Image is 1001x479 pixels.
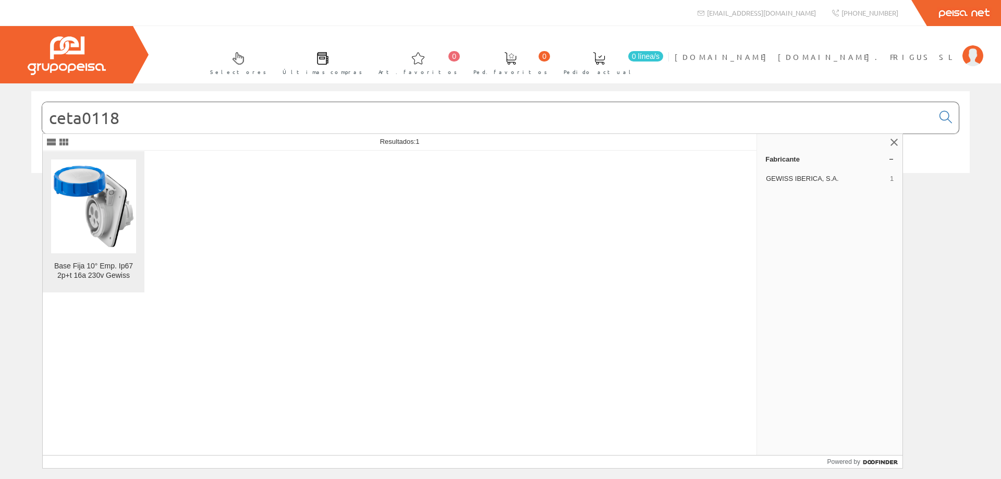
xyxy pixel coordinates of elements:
a: Selectores [200,43,272,81]
span: 1 [890,174,894,183]
span: 1 [416,138,419,145]
div: Base Fija 10° Emp. Ip67 2p+t 16a 230v Gewiss [51,262,136,280]
span: Powered by [827,457,860,466]
span: [PHONE_NUMBER] [841,8,898,17]
a: Fabricante [757,151,902,167]
a: Últimas compras [272,43,368,81]
span: 0 línea/s [628,51,663,62]
a: Powered by [827,456,903,468]
span: Pedido actual [564,67,634,77]
img: Base Fija 10° Emp. Ip67 2p+t 16a 230v Gewiss [51,164,136,249]
span: [EMAIL_ADDRESS][DOMAIN_NAME] [707,8,816,17]
div: © Grupo Peisa [31,186,970,195]
span: Art. favoritos [379,67,457,77]
a: Base Fija 10° Emp. Ip67 2p+t 16a 230v Gewiss Base Fija 10° Emp. Ip67 2p+t 16a 230v Gewiss [43,151,144,292]
span: 0 [448,51,460,62]
span: 0 [539,51,550,62]
span: Resultados: [380,138,420,145]
span: Últimas compras [283,67,362,77]
span: GEWISS IBERICA, S.A. [766,174,886,183]
span: Selectores [210,67,266,77]
span: [DOMAIN_NAME] [DOMAIN_NAME]. FRIGUS SL [675,52,957,62]
img: Grupo Peisa [28,36,106,75]
input: Buscar... [42,102,933,133]
span: Ped. favoritos [473,67,547,77]
a: [DOMAIN_NAME] [DOMAIN_NAME]. FRIGUS SL [675,43,983,53]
